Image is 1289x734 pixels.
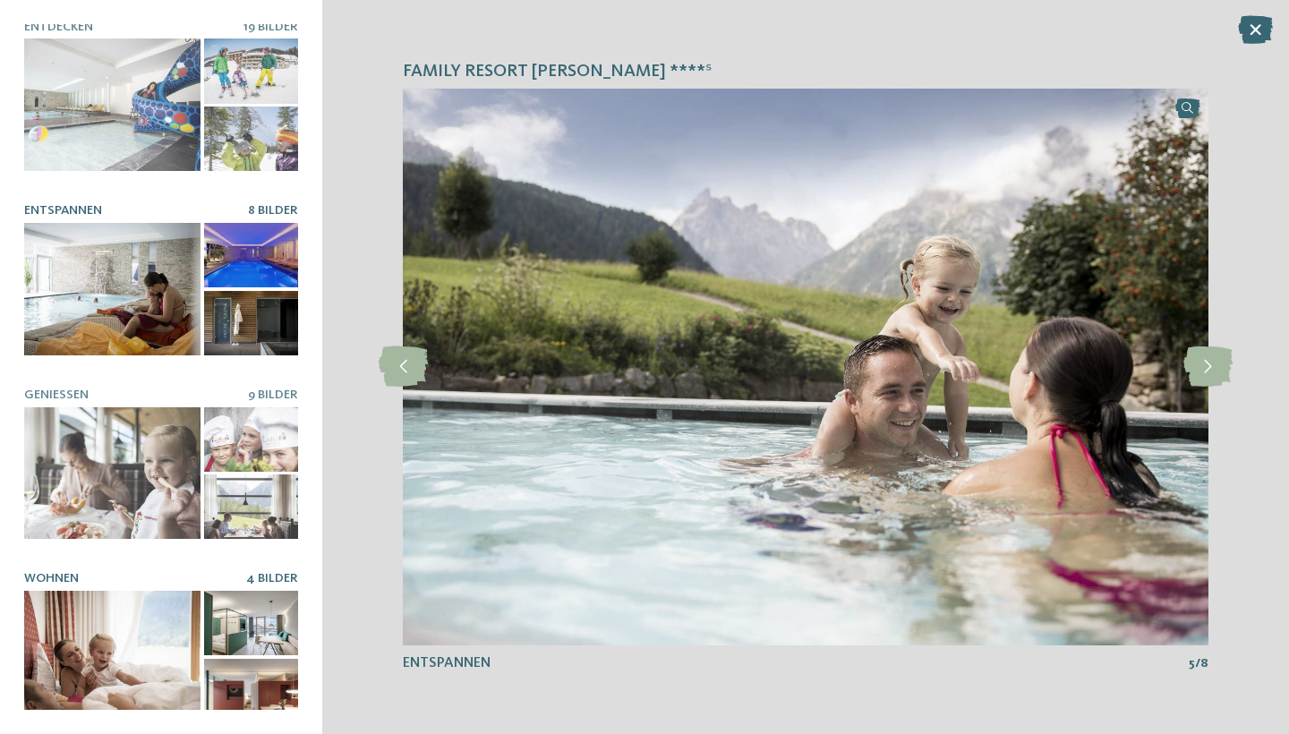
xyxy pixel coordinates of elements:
[403,89,1208,645] img: Family Resort Rainer ****ˢ
[24,388,89,401] span: Genießen
[248,204,298,217] span: 8 Bilder
[1195,654,1200,672] span: /
[246,572,298,585] span: 4 Bilder
[403,60,712,85] span: Family Resort [PERSON_NAME] ****ˢ
[243,21,298,33] span: 19 Bilder
[1200,654,1208,672] span: 8
[248,388,298,401] span: 9 Bilder
[24,572,79,585] span: Wohnen
[403,656,491,670] span: Entspannen
[24,21,93,33] span: Entdecken
[1189,654,1195,672] span: 5
[24,204,102,217] span: Entspannen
